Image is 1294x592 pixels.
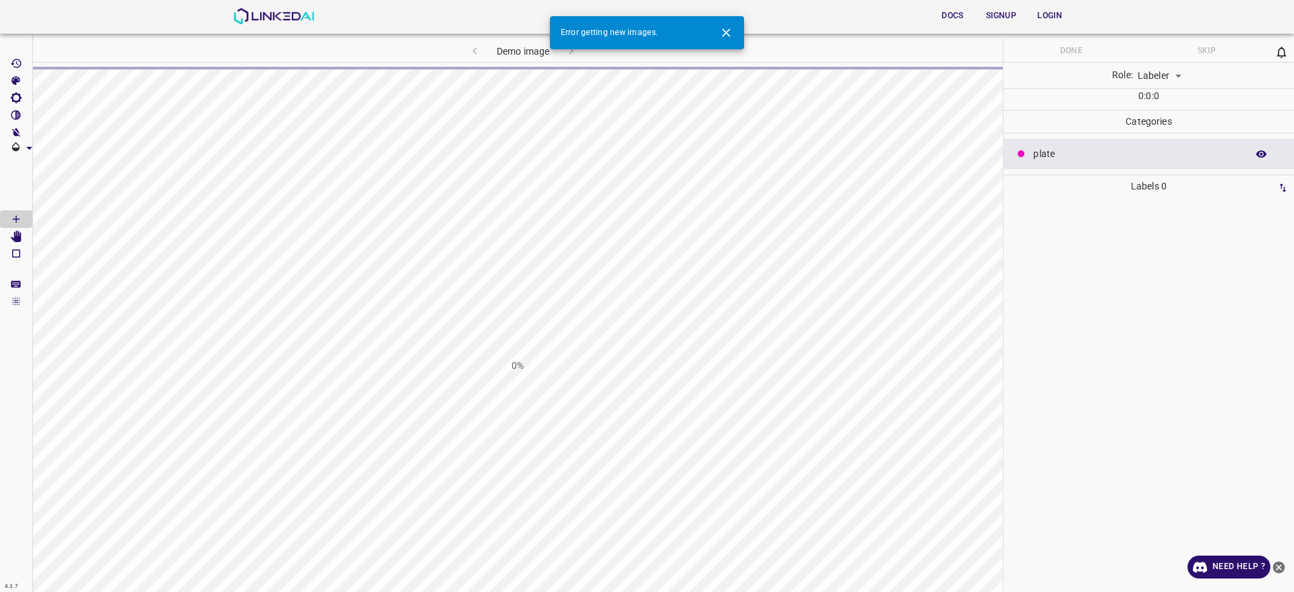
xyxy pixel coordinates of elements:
[929,2,977,30] a: Docs
[1004,139,1294,169] div: plate
[931,5,975,27] button: Docs
[1188,556,1270,579] a: Need Help ?
[714,20,739,45] button: Close
[233,8,315,24] img: LinkedAI
[497,43,549,62] h6: Demo image
[1004,63,1294,88] div: Role:
[1138,89,1159,110] div: : :
[1,581,22,592] div: 4.3.7
[1033,147,1240,161] p: plate
[980,5,1023,27] button: Signup
[1154,89,1159,103] p: 0
[1270,556,1287,579] button: close-help
[512,359,524,373] h1: 0%
[1026,2,1074,30] a: Login
[561,27,658,39] span: Error getting new images.
[977,2,1026,30] a: Signup
[1146,89,1151,103] p: 0
[1138,89,1144,103] p: 0
[1004,111,1294,133] p: Categories
[1138,66,1185,86] div: Labeler
[1008,175,1290,198] p: Labels 0
[1028,5,1072,27] button: Login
